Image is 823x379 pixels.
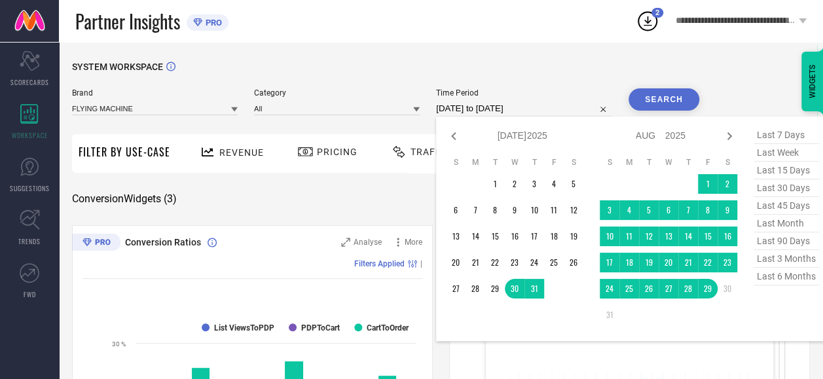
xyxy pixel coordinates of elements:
text: PDPToCart [301,323,340,333]
td: Fri Aug 22 2025 [698,253,718,272]
td: Tue Jul 01 2025 [485,174,505,194]
span: Conversion Widgets ( 3 ) [72,192,177,206]
td: Tue Aug 12 2025 [639,226,659,246]
th: Wednesday [505,157,524,168]
th: Monday [619,157,639,168]
td: Sun Jul 13 2025 [446,226,466,246]
td: Mon Jul 21 2025 [466,253,485,272]
span: last 3 months [754,250,819,268]
td: Sat Aug 09 2025 [718,200,737,220]
span: Filters Applied [354,259,405,268]
span: Brand [72,88,238,98]
td: Mon Aug 11 2025 [619,226,639,246]
td: Thu Aug 07 2025 [678,200,698,220]
span: Filter By Use-Case [79,144,170,160]
td: Thu Aug 21 2025 [678,253,698,272]
span: SUGGESTIONS [10,183,50,193]
td: Fri Aug 15 2025 [698,226,718,246]
th: Sunday [446,157,466,168]
div: Next month [722,128,737,144]
td: Tue Jul 29 2025 [485,279,505,298]
td: Sat Aug 16 2025 [718,226,737,246]
td: Sun Jul 27 2025 [446,279,466,298]
td: Thu Jul 31 2025 [524,279,544,298]
td: Wed Jul 02 2025 [505,174,524,194]
td: Sun Aug 17 2025 [600,253,619,272]
td: Thu Jul 24 2025 [524,253,544,272]
span: PRO [202,18,222,27]
span: More [405,238,422,247]
span: 2 [655,9,659,17]
td: Wed Aug 06 2025 [659,200,678,220]
td: Sun Jul 06 2025 [446,200,466,220]
span: TRENDS [18,236,41,246]
td: Fri Jul 18 2025 [544,226,564,246]
span: SYSTEM WORKSPACE [72,62,163,72]
td: Sun Aug 31 2025 [600,305,619,325]
span: last 7 days [754,126,819,144]
td: Tue Aug 05 2025 [639,200,659,220]
th: Sunday [600,157,619,168]
td: Fri Jul 04 2025 [544,174,564,194]
input: Select time period [436,101,612,117]
td: Fri Jul 11 2025 [544,200,564,220]
th: Saturday [718,157,737,168]
span: SCORECARDS [10,77,49,87]
text: 30 % [112,340,126,348]
td: Tue Jul 15 2025 [485,226,505,246]
span: Conversion Ratios [125,237,201,247]
td: Thu Jul 17 2025 [524,226,544,246]
th: Wednesday [659,157,678,168]
button: Search [629,88,699,111]
span: last 15 days [754,162,819,179]
td: Sun Aug 03 2025 [600,200,619,220]
td: Wed Jul 30 2025 [505,279,524,298]
td: Wed Jul 23 2025 [505,253,524,272]
span: last month [754,215,819,232]
td: Wed Aug 20 2025 [659,253,678,272]
td: Mon Aug 04 2025 [619,200,639,220]
span: Traffic [411,147,451,157]
td: Fri Aug 01 2025 [698,174,718,194]
span: last 90 days [754,232,819,250]
td: Sun Aug 10 2025 [600,226,619,246]
td: Mon Aug 18 2025 [619,253,639,272]
span: last 30 days [754,179,819,197]
td: Sat Jul 26 2025 [564,253,583,272]
div: Premium [72,234,120,253]
td: Wed Jul 16 2025 [505,226,524,246]
td: Sun Jul 20 2025 [446,253,466,272]
td: Thu Aug 14 2025 [678,226,698,246]
span: last 6 months [754,268,819,285]
td: Sat Aug 02 2025 [718,174,737,194]
td: Thu Jul 10 2025 [524,200,544,220]
td: Sat Jul 05 2025 [564,174,583,194]
span: Analyse [354,238,382,247]
div: Open download list [636,9,659,33]
td: Mon Jul 28 2025 [466,279,485,298]
td: Tue Aug 19 2025 [639,253,659,272]
th: Friday [698,157,718,168]
td: Sat Aug 23 2025 [718,253,737,272]
td: Thu Jul 03 2025 [524,174,544,194]
td: Sun Aug 24 2025 [600,279,619,298]
td: Wed Aug 13 2025 [659,226,678,246]
span: Revenue [219,147,264,158]
span: WORKSPACE [12,130,48,140]
td: Tue Jul 08 2025 [485,200,505,220]
th: Thursday [678,157,698,168]
td: Tue Aug 26 2025 [639,279,659,298]
span: FWD [24,289,36,299]
td: Wed Aug 27 2025 [659,279,678,298]
td: Sat Jul 19 2025 [564,226,583,246]
span: Time Period [436,88,612,98]
td: Fri Aug 08 2025 [698,200,718,220]
th: Friday [544,157,564,168]
span: Category [254,88,420,98]
td: Fri Jul 25 2025 [544,253,564,272]
th: Tuesday [639,157,659,168]
text: CartToOrder [367,323,409,333]
th: Tuesday [485,157,505,168]
th: Monday [466,157,485,168]
td: Sat Aug 30 2025 [718,279,737,298]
